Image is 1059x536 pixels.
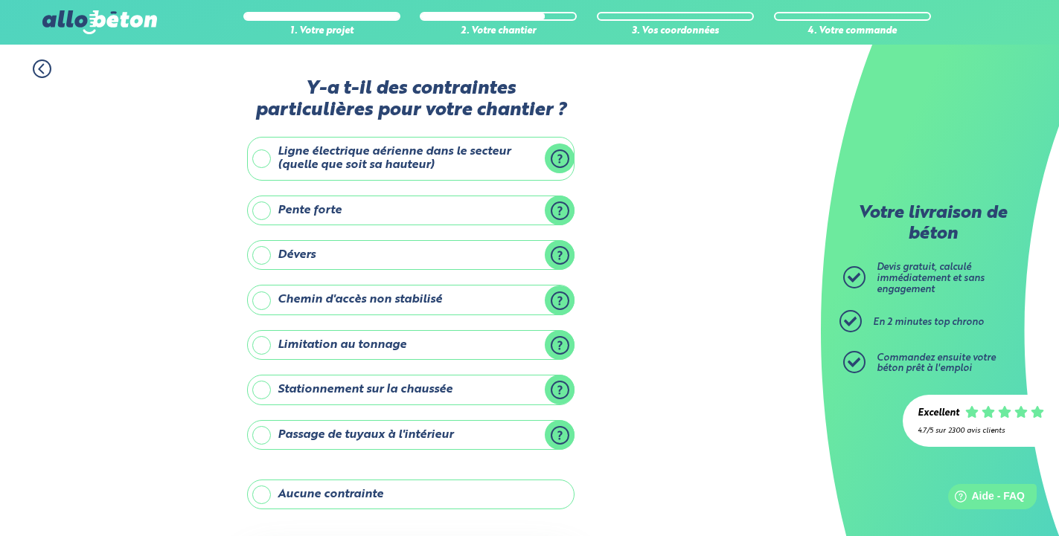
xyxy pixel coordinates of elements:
label: Y-a t-il des contraintes particulières pour votre chantier ? [247,78,575,122]
img: allobéton [42,10,157,34]
div: 1. Votre projet [243,26,400,37]
label: Dévers [247,240,575,270]
label: Aucune contrainte [247,480,575,509]
div: 2. Votre chantier [420,26,577,37]
label: Passage de tuyaux à l'intérieur [247,420,575,450]
div: 3. Vos coordonnées [597,26,754,37]
iframe: Help widget launcher [927,478,1043,520]
div: 4. Votre commande [774,26,931,37]
label: Chemin d'accès non stabilisé [247,285,575,314]
label: Ligne électrique aérienne dans le secteur (quelle que soit sa hauteur) [247,137,575,181]
label: Limitation au tonnage [247,330,575,360]
label: Pente forte [247,196,575,225]
label: Stationnement sur la chaussée [247,375,575,404]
